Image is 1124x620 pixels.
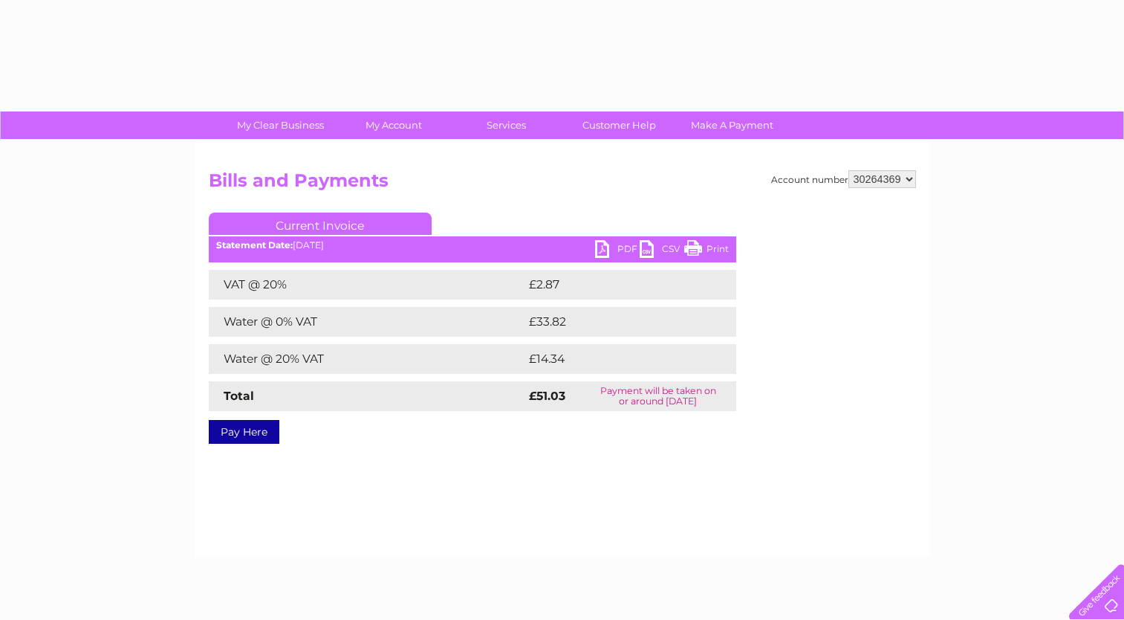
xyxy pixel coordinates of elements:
[558,112,680,139] a: Customer Help
[525,307,706,337] td: £33.82
[332,112,455,139] a: My Account
[216,239,293,251] b: Statement Date:
[525,344,705,374] td: £14.34
[771,170,916,188] div: Account number
[529,389,565,403] strong: £51.03
[209,213,432,235] a: Current Invoice
[209,420,279,444] a: Pay Here
[209,270,525,300] td: VAT @ 20%
[595,240,640,262] a: PDF
[219,112,342,139] a: My Clear Business
[525,270,701,300] td: £2.87
[209,307,525,337] td: Water @ 0% VAT
[209,170,916,198] h2: Bills and Payments
[671,112,793,139] a: Make A Payment
[209,344,525,374] td: Water @ 20% VAT
[445,112,568,139] a: Services
[684,240,729,262] a: Print
[209,240,736,251] div: [DATE]
[224,389,254,403] strong: Total
[640,240,684,262] a: CSV
[580,381,736,411] td: Payment will be taken on or around [DATE]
